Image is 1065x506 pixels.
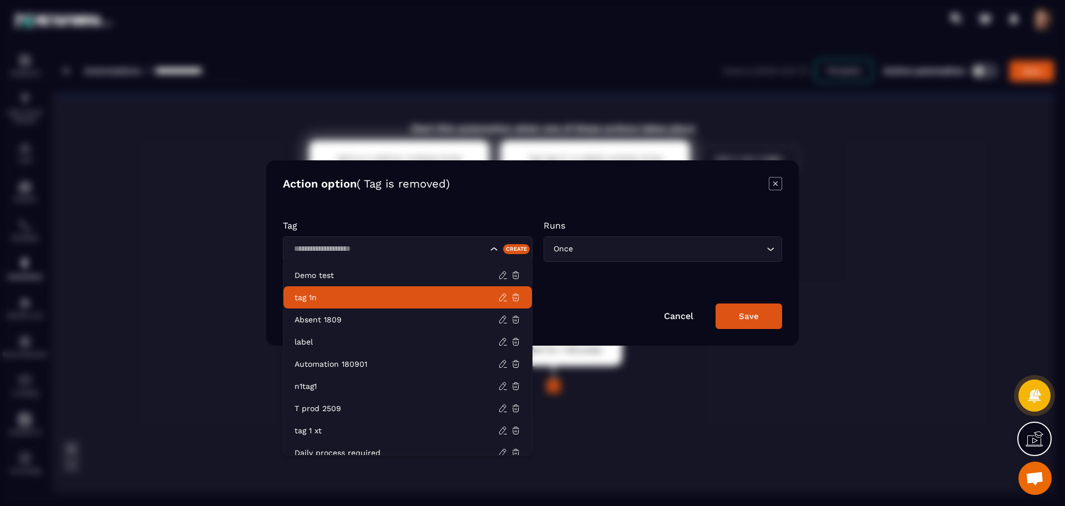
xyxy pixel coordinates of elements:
div: Create [503,244,530,254]
p: tag 1 xt [295,425,498,436]
p: Automation 180901 [295,358,498,370]
a: Cancel [664,311,693,321]
p: Daily process required [295,447,498,458]
div: Search for option [283,236,532,262]
span: Once [551,243,575,255]
input: Search for option [575,243,764,255]
p: tag 1n [295,292,498,303]
p: n1tag1 [295,381,498,392]
div: Save [739,311,759,321]
p: T prod 2509 [295,403,498,414]
input: Search for option [290,243,488,255]
p: Runs [544,220,782,231]
div: Search for option [544,236,782,262]
span: ( Tag is removed) [357,177,450,190]
p: Absent 1809 [295,314,498,325]
p: Tag [283,220,532,231]
h4: Action option [283,177,450,193]
div: Mở cuộc trò chuyện [1018,462,1052,495]
button: Save [716,303,782,329]
p: label [295,336,498,347]
p: Demo test [295,270,498,281]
